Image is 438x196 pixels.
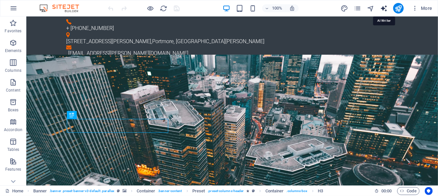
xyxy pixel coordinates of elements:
[5,167,21,172] p: Features
[425,187,433,195] button: Usercentrics
[8,107,19,113] p: Boxes
[272,4,283,12] h6: 100%
[192,187,205,195] span: Click to select. Double-click to edit
[397,187,420,195] button: Code
[386,188,387,193] span: :
[341,5,348,12] i: Design (Ctrl+Alt+Y)
[33,187,47,195] span: Click to select. Double-click to edit
[33,187,323,195] nav: breadcrumb
[367,4,375,12] button: navigator
[137,187,155,195] span: Click to select. Double-click to edit
[380,4,388,12] button: text_generator
[5,48,22,53] p: Elements
[117,189,120,193] i: This element is a customizable preset
[49,187,114,195] span: . banner .preset-banner-v3-default .parallax
[160,4,168,12] button: reload
[289,5,295,11] i: On resize automatically adjust zoom level to fit chosen device.
[38,4,87,12] img: Editor Logo
[409,3,435,14] button: More
[246,189,249,193] i: Element contains an animation
[5,187,23,195] a: Click to cancel selection. Double-click to open Pages
[5,68,21,73] p: Columns
[412,5,432,12] span: More
[381,187,392,195] span: 00 00
[354,5,361,12] i: Pages (Ctrl+Alt+S)
[160,5,168,12] i: Reload page
[318,187,323,195] span: Click to select. Double-click to edit
[158,187,182,195] span: . banner-content
[7,147,19,152] p: Tables
[207,187,244,195] span: . preset-columns-header
[354,4,362,12] button: pages
[123,189,126,193] i: This element contains a background
[262,4,286,12] button: 100%
[367,5,374,12] i: Navigator
[4,127,22,132] p: Accordion
[6,88,20,93] p: Content
[5,28,21,34] p: Favorites
[287,187,308,195] span: . columns-box
[400,187,417,195] span: Code
[341,4,348,12] button: design
[265,187,284,195] span: Click to select. Double-click to edit
[252,189,255,193] i: This element is a customizable preset
[147,4,154,12] button: Click here to leave preview mode and continue editing
[393,3,404,14] button: publish
[374,187,392,195] h6: Session time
